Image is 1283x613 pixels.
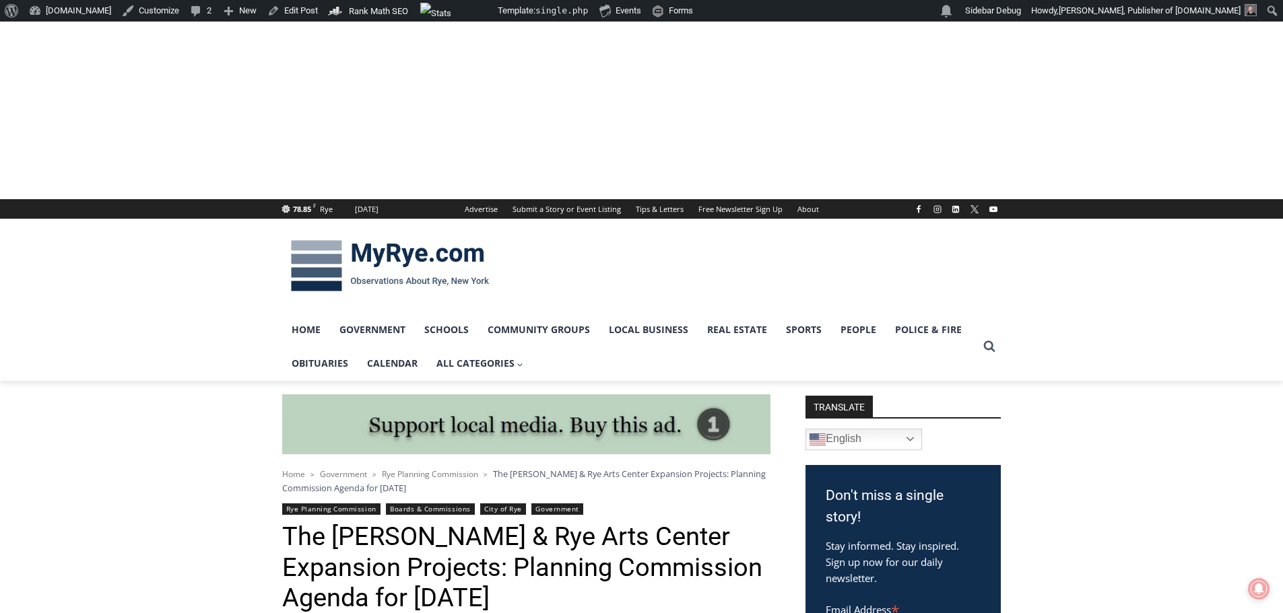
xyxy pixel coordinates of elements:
[282,231,498,301] img: MyRye.com
[355,203,379,215] div: [DATE]
[282,503,381,515] a: Rye Planning Commission
[427,347,533,380] a: All Categories
[310,470,315,479] span: >
[436,356,524,371] span: All Categories
[531,503,583,515] a: Government
[948,201,964,217] a: Linkedin
[831,313,886,347] a: People
[386,503,475,515] a: Boards & Commissions
[505,199,628,219] a: Submit a Story or Event Listing
[330,313,415,347] a: Government
[929,201,946,217] a: Instagram
[628,199,691,219] a: Tips & Letters
[698,313,777,347] a: Real Estate
[282,467,770,495] nav: Breadcrumbs
[826,485,981,528] h3: Don't miss a single story!
[282,394,770,455] img: support local media, buy this ad
[372,470,376,479] span: >
[415,313,478,347] a: Schools
[805,396,873,417] strong: TRANSLATE
[966,201,983,217] a: X
[420,3,496,19] img: Views over 48 hours. Click for more Jetpack Stats.
[382,468,478,480] a: Rye Planning Commission
[985,201,1001,217] a: YouTube
[977,334,1001,359] button: View Search Form
[1059,5,1241,15] span: [PERSON_NAME], Publisher of [DOMAIN_NAME]
[777,313,831,347] a: Sports
[805,429,922,450] a: English
[282,313,330,347] a: Home
[484,470,488,479] span: >
[911,201,927,217] a: Facebook
[457,199,505,219] a: Advertise
[320,203,333,215] div: Rye
[293,204,311,214] span: 78.85
[826,538,981,586] p: Stay informed. Stay inspired. Sign up now for our daily newsletter.
[282,468,766,493] span: The [PERSON_NAME] & Rye Arts Center Expansion Projects: Planning Commission Agenda for [DATE]
[691,199,790,219] a: Free Newsletter Sign Up
[886,313,971,347] a: Police & Fire
[599,313,698,347] a: Local Business
[313,202,316,209] span: F
[358,347,427,380] a: Calendar
[478,313,599,347] a: Community Groups
[282,313,977,381] nav: Primary Navigation
[810,431,826,447] img: en
[480,503,526,515] a: City of Rye
[349,6,408,16] span: Rank Math SEO
[320,468,367,480] a: Government
[282,347,358,380] a: Obituaries
[535,5,588,15] span: single.php
[457,199,826,219] nav: Secondary Navigation
[282,468,305,480] a: Home
[790,199,826,219] a: About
